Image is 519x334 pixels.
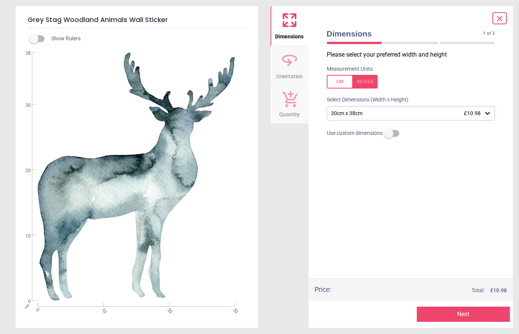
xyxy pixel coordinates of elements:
span: cm [24,303,30,310]
span: Quantity [279,107,300,119]
span: 20 [166,307,171,312]
p: Please select your preferred width and height [327,51,501,59]
span: 30 [16,102,31,109]
span: 20 [16,168,31,174]
button: Orientation [271,46,309,85]
span: 30 [231,307,236,312]
div: Total: [343,287,507,294]
div: Price : [315,285,331,294]
span: Dimensions [275,29,304,41]
label: Measurement Units [327,65,373,73]
span: Use custom dimensions [327,130,383,137]
span: £ [490,287,507,294]
span: Dimensions [327,28,483,39]
div: 30cm x 38cm [330,110,484,117]
span: 0 [34,307,39,312]
label: Select Dimensions (Width x Height) [321,96,408,104]
span: 0 [16,298,31,305]
h5: Grey Stag Woodland Animals Wall Sticker [28,12,246,28]
button: Quantity [271,85,309,123]
span: £10.98 [464,110,481,116]
span: 38 [16,50,31,57]
span: 1 of 3 [483,30,495,37]
span: 10.98 [493,287,507,293]
button: Dimensions [271,6,309,46]
button: Next [417,307,510,322]
span: Orientation [276,69,303,81]
div: Show Rulers [34,34,258,43]
span: 10 [100,307,105,312]
span: 10 [16,233,31,239]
